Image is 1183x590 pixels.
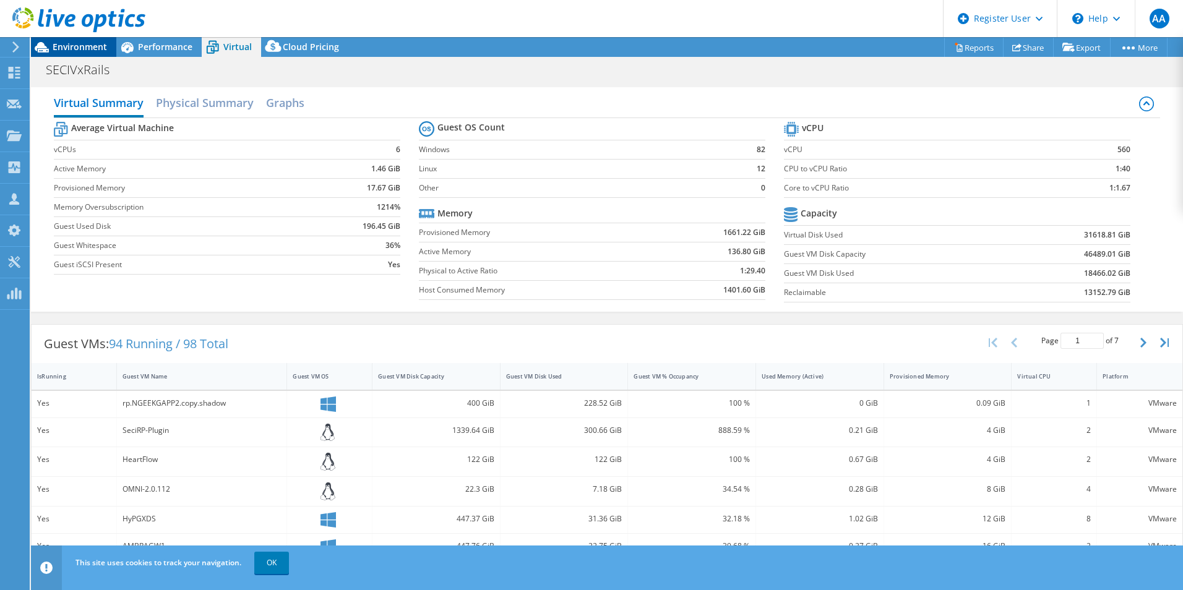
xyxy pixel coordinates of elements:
label: Memory Oversubscription [54,201,317,213]
label: Guest Whitespace [54,239,317,252]
div: 0.67 GiB [762,453,878,466]
label: Active Memory [419,246,656,258]
label: Provisioned Memory [54,182,317,194]
div: VMware [1103,396,1177,410]
span: Virtual [223,41,252,53]
div: Used Memory (Active) [762,372,863,380]
span: AA [1150,9,1169,28]
div: 22.75 GiB [506,539,622,553]
label: Core to vCPU Ratio [784,182,1051,194]
div: Guest VM Disk Used [506,372,608,380]
a: OK [254,552,289,574]
span: Environment [53,41,107,53]
h1: SECIVxRails [40,63,129,77]
div: 1.02 GiB [762,512,878,526]
b: 1:1.67 [1109,182,1130,194]
b: 31618.81 GiB [1084,229,1130,241]
div: 888.59 % [634,424,750,437]
b: 136.80 GiB [728,246,765,258]
div: Yes [37,424,111,437]
div: 100 % [634,453,750,466]
b: 82 [757,143,765,156]
div: Yes [37,512,111,526]
div: 31.36 GiB [506,512,622,526]
label: Host Consumed Memory [419,284,656,296]
div: VMware [1103,512,1177,526]
div: 122 GiB [378,453,494,466]
svg: \n [1072,13,1083,24]
div: 34.54 % [634,482,750,496]
b: 0 [761,182,765,194]
div: Virtual CPU [1017,372,1076,380]
span: Performance [138,41,192,53]
label: vCPU [784,143,1051,156]
div: 39.68 % [634,539,750,553]
a: Share [1003,38,1054,57]
div: 1339.64 GiB [378,424,494,437]
div: VMware [1103,424,1177,437]
a: Export [1053,38,1111,57]
div: 16 GiB [890,539,1006,553]
div: 12 GiB [890,512,1006,526]
div: 0 GiB [762,396,878,410]
div: Guest VMs: [32,325,241,363]
div: VMware [1103,539,1177,553]
div: 0.21 GiB [762,424,878,437]
a: More [1110,38,1168,57]
div: 0.27 GiB [762,539,878,553]
div: 228.52 GiB [506,396,622,410]
div: Guest VM Disk Capacity [378,372,480,380]
b: 1:29.40 [740,265,765,277]
b: 18466.02 GiB [1084,267,1130,280]
div: Yes [37,396,111,410]
label: Windows [419,143,734,156]
div: OMNI-2.0.112 [123,482,282,496]
div: AMBRAGW1 [123,539,282,553]
b: 1214% [377,201,400,213]
label: CPU to vCPU Ratio [784,163,1051,175]
div: 300.66 GiB [506,424,622,437]
b: 46489.01 GiB [1084,248,1130,260]
b: Yes [388,259,400,271]
h2: Virtual Summary [54,90,144,118]
div: 2 [1017,453,1091,466]
div: Yes [37,539,111,553]
b: 1661.22 GiB [723,226,765,239]
b: 196.45 GiB [363,220,400,233]
div: 2 [1017,424,1091,437]
label: Active Memory [54,163,317,175]
span: Cloud Pricing [283,41,339,53]
div: 4 [1017,482,1091,496]
input: jump to page [1060,333,1104,349]
b: Capacity [801,207,837,220]
span: Page of [1041,333,1119,349]
div: 8 GiB [890,482,1006,496]
div: 1 [1017,396,1091,410]
div: 2 [1017,539,1091,553]
div: VMware [1103,482,1177,496]
label: Linux [419,163,734,175]
h2: Physical Summary [156,90,254,115]
div: Yes [37,453,111,466]
b: 13152.79 GiB [1084,286,1130,299]
div: Guest VM OS [293,372,351,380]
b: vCPU [802,122,824,134]
b: Guest OS Count [437,121,505,134]
span: 94 Running / 98 Total [109,335,228,352]
div: Guest VM Name [123,372,267,380]
label: Guest VM Disk Capacity [784,248,1010,260]
div: 122 GiB [506,453,622,466]
label: Physical to Active Ratio [419,265,656,277]
label: vCPUs [54,143,317,156]
div: Guest VM % Occupancy [634,372,735,380]
div: Yes [37,482,111,496]
b: Average Virtual Machine [71,122,174,134]
div: 447.37 GiB [378,512,494,526]
div: 100 % [634,396,750,410]
label: Guest VM Disk Used [784,267,1010,280]
div: HyPGXDS [123,512,282,526]
b: 1401.60 GiB [723,284,765,296]
div: Provisioned Memory [890,372,991,380]
h2: Graphs [266,90,304,115]
div: VMware [1103,453,1177,466]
